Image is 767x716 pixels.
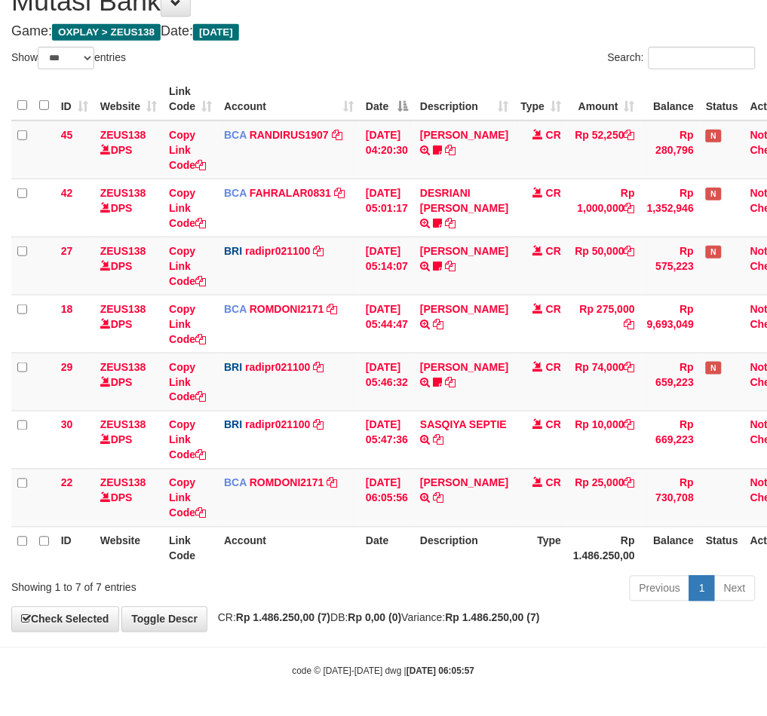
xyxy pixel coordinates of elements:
[169,187,206,229] a: Copy Link Code
[61,303,73,315] span: 18
[624,419,635,431] a: Copy Rp 10,000 to clipboard
[641,527,700,570] th: Balance
[163,527,218,570] th: Link Code
[641,353,700,411] td: Rp 659,223
[11,24,756,39] h4: Game: Date:
[100,129,146,141] a: ZEUS138
[94,121,163,179] td: DPS
[546,361,561,373] span: CR
[224,187,247,199] span: BCA
[224,477,247,489] span: BCA
[169,419,206,461] a: Copy Link Code
[420,129,508,141] a: [PERSON_NAME]
[624,129,635,141] a: Copy Rp 52,250 to clipboard
[641,411,700,469] td: Rp 669,223
[407,666,474,677] strong: [DATE] 06:05:57
[567,179,641,237] td: Rp 1,000,000
[567,469,641,527] td: Rp 25,000
[700,78,744,121] th: Status
[360,527,414,570] th: Date
[360,78,414,121] th: Date: activate to sort column descending
[224,129,247,141] span: BCA
[420,303,508,315] a: [PERSON_NAME]
[624,245,635,257] a: Copy Rp 50,000 to clipboard
[567,78,641,121] th: Amount: activate to sort column ascending
[624,361,635,373] a: Copy Rp 74,000 to clipboard
[55,78,94,121] th: ID: activate to sort column ascending
[100,187,146,199] a: ZEUS138
[94,411,163,469] td: DPS
[94,179,163,237] td: DPS
[420,477,508,489] a: [PERSON_NAME]
[348,612,402,624] strong: Rp 0,00 (0)
[100,245,146,257] a: ZEUS138
[360,411,414,469] td: [DATE] 05:47:36
[293,666,475,677] small: code © [DATE]-[DATE] dwg |
[445,217,456,229] a: Copy DESRIANI NATALIS T to clipboard
[11,47,126,69] label: Show entries
[250,187,331,199] a: FAHRALAR0831
[245,361,310,373] a: radipr021100
[706,246,721,259] span: Has Note
[250,129,329,141] a: RANDIRUS1907
[546,187,561,199] span: CR
[61,129,73,141] span: 45
[332,129,342,141] a: Copy RANDIRUS1907 to clipboard
[61,361,73,373] span: 29
[94,237,163,295] td: DPS
[445,376,456,388] a: Copy STEVANO FERNAN to clipboard
[52,24,161,41] span: OXPLAY > ZEUS138
[689,576,715,601] a: 1
[624,477,635,489] a: Copy Rp 25,000 to clipboard
[445,260,456,272] a: Copy DANA TEGARJALERPR to clipboard
[433,492,443,504] a: Copy RIZKI HIDAYATULLAH to clipboard
[360,237,414,295] td: [DATE] 05:14:07
[61,187,73,199] span: 42
[706,130,721,142] span: Has Note
[38,47,94,69] select: Showentries
[414,527,514,570] th: Description
[608,47,756,69] label: Search:
[641,78,700,121] th: Balance
[94,469,163,527] td: DPS
[700,527,744,570] th: Status
[567,121,641,179] td: Rp 52,250
[420,361,508,373] a: [PERSON_NAME]
[433,434,443,446] a: Copy SASQIYA SEPTIE to clipboard
[567,295,641,353] td: Rp 275,000
[624,318,635,330] a: Copy Rp 275,000 to clipboard
[641,469,700,527] td: Rp 730,708
[546,303,561,315] span: CR
[245,419,310,431] a: radipr021100
[61,477,73,489] span: 22
[250,303,324,315] a: ROMDONI2171
[641,295,700,353] td: Rp 9,693,049
[446,612,540,624] strong: Rp 1.486.250,00 (7)
[327,477,338,489] a: Copy ROMDONI2171 to clipboard
[641,121,700,179] td: Rp 280,796
[121,607,207,632] a: Toggle Descr
[163,78,218,121] th: Link Code: activate to sort column ascending
[169,477,206,519] a: Copy Link Code
[11,574,308,595] div: Showing 1 to 7 of 7 entries
[245,245,310,257] a: radipr021100
[100,361,146,373] a: ZEUS138
[714,576,756,601] a: Next
[94,353,163,411] td: DPS
[100,419,146,431] a: ZEUS138
[334,187,345,199] a: Copy FAHRALAR0831 to clipboard
[567,527,641,570] th: Rp 1.486.250,00
[169,361,206,403] a: Copy Link Code
[169,245,206,287] a: Copy Link Code
[224,245,242,257] span: BRI
[546,129,561,141] span: CR
[641,237,700,295] td: Rp 575,223
[515,527,568,570] th: Type
[420,245,508,257] a: [PERSON_NAME]
[649,47,756,69] input: Search:
[706,362,721,375] span: Has Note
[100,477,146,489] a: ZEUS138
[55,527,94,570] th: ID
[420,419,507,431] a: SASQIYA SEPTIE
[224,419,242,431] span: BRI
